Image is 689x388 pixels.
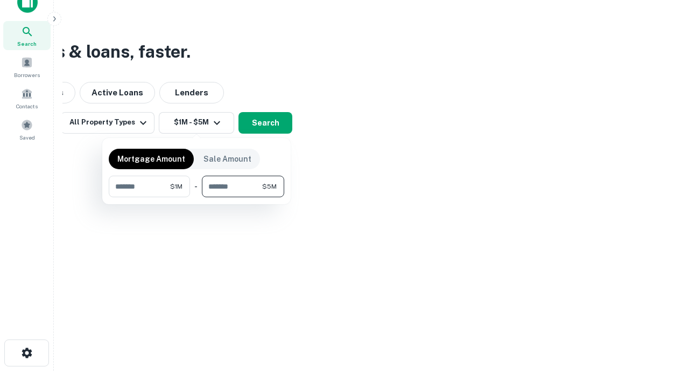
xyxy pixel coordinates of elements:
[262,182,277,191] span: $5M
[203,153,251,165] p: Sale Amount
[194,176,198,197] div: -
[117,153,185,165] p: Mortgage Amount
[635,302,689,354] iframe: Chat Widget
[170,182,182,191] span: $1M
